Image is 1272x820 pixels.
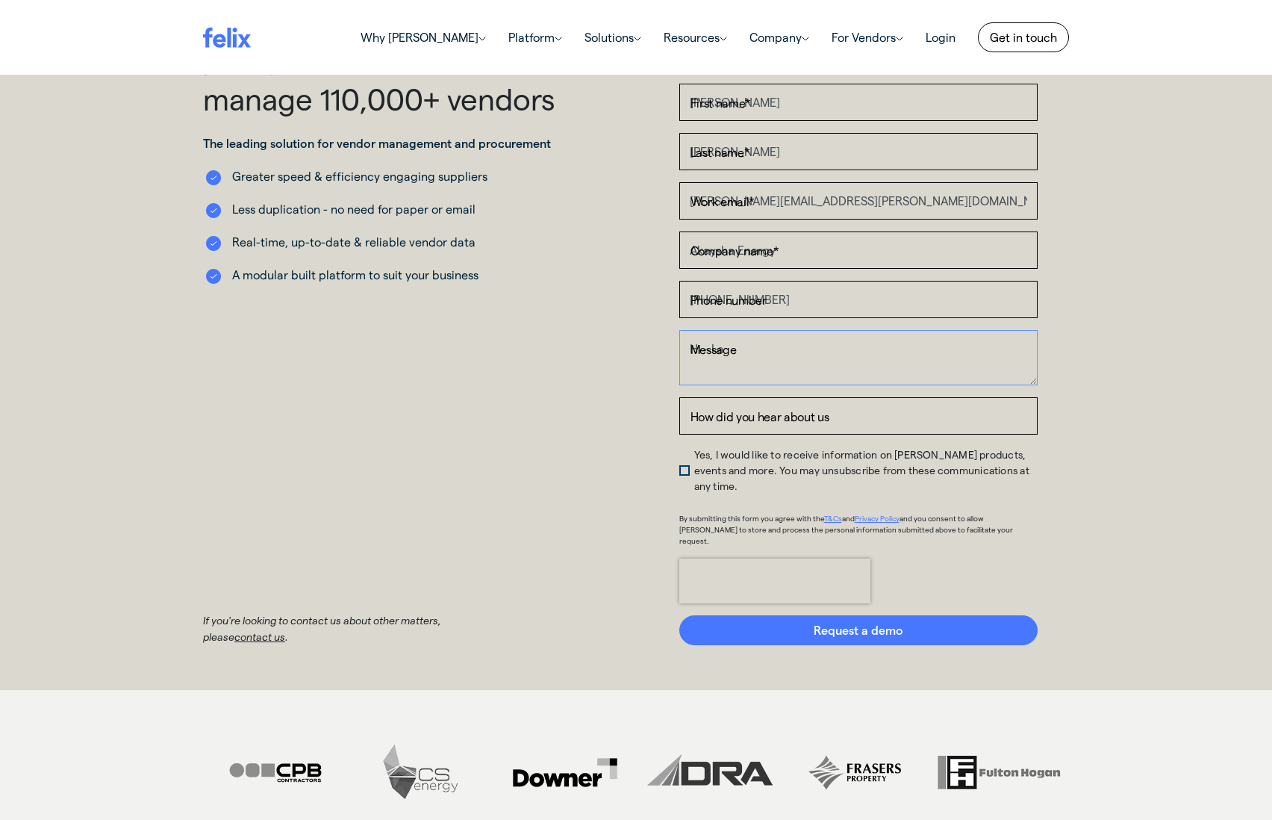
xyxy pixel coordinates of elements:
[203,612,502,646] p: If you're looking to contact us about other matters, please .
[978,22,1069,52] a: Get in touch
[679,559,870,603] iframe: reCAPTCHA
[207,739,344,806] img: cpb greyscale
[652,22,738,52] a: Resources
[496,739,634,806] img: downer
[497,22,573,52] a: Platform
[234,630,285,643] a: contact us
[914,22,967,52] a: Login
[641,739,779,806] img: dra_logo-B&W
[738,22,820,52] a: Company
[842,514,855,523] span: and
[203,45,561,117] h1: Join 8K+ users who manage 110,000+ vendors
[931,739,1068,806] img: Fulton-Hogan
[203,27,251,47] img: felix logo
[694,448,1029,492] span: Yes, I would like to receive information on [PERSON_NAME] products, events and more. You may unsu...
[855,514,900,523] a: Privacy Policy
[352,739,489,806] img: cs energy
[203,167,561,185] li: Greater speed & efficiency engaging suppliers
[824,514,842,523] a: T&Cs
[203,136,551,150] strong: The leading solution for vendor management and procurement
[679,514,1013,545] span: and you consent to allow [PERSON_NAME] to store and process the personal information submitted ab...
[203,266,561,284] li: A modular built platform to suit your business
[573,22,652,52] a: Solutions
[679,330,1038,385] textarea: Hi - I a
[786,739,923,806] img: frasers logo
[203,233,561,251] li: Real-time, up-to-date & reliable vendor data
[349,22,497,52] a: Why [PERSON_NAME]
[203,200,561,218] li: Less duplication - no need for paper or email
[820,22,914,52] a: For Vendors
[679,514,824,523] span: By submitting this form you agree with the
[679,615,1038,645] input: Request a demo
